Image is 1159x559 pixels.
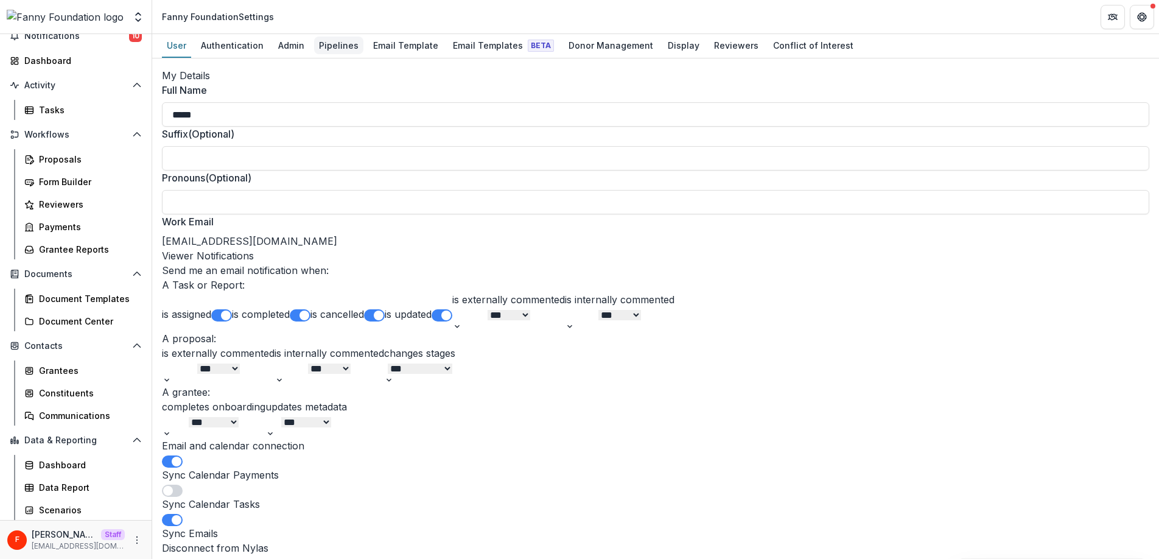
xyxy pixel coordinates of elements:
a: Document Templates [19,289,147,309]
span: Contacts [24,341,127,351]
h3: A Task or Report: [162,278,1149,292]
a: Conflict of Interest [768,34,858,58]
button: Open entity switcher [130,5,147,29]
h3: A grantee: [162,385,1149,399]
p: Sync Emails [162,526,1149,541]
a: Dashboard [19,455,147,475]
div: Fanny [15,536,19,544]
span: 10 [129,30,142,42]
a: Email Template [368,34,443,58]
div: Payments [39,220,137,233]
div: Constituents [39,387,137,399]
div: Proposals [39,153,137,166]
a: Dashboard [5,51,147,71]
div: Donor Management [564,37,658,54]
label: is cancelled [310,308,364,320]
span: Workflows [24,130,127,140]
a: Payments [19,217,147,237]
div: Conflict of Interest [768,37,858,54]
h2: My Details [162,68,1149,83]
h2: Email and calendar connection [162,438,1149,453]
a: Grantee Reports [19,239,147,259]
div: Dashboard [39,459,137,471]
h3: A proposal: [162,331,1149,346]
span: (Optional) [188,128,234,140]
span: Send me an email notification when: [162,264,329,276]
a: Admin [273,34,309,58]
span: Documents [24,269,127,279]
div: Grantee Reports [39,243,137,256]
div: User [162,37,191,54]
a: Grantees [19,360,147,381]
button: Open Activity [5,76,147,95]
a: Reviewers [709,34,763,58]
div: Email Template [368,37,443,54]
p: Staff [101,529,125,540]
label: is updated [385,308,432,320]
div: Form Builder [39,175,137,188]
span: Suffix [162,128,188,140]
label: is internally commented [275,347,384,359]
div: Admin [273,37,309,54]
button: Open Contacts [5,336,147,356]
span: Notifications [24,31,129,41]
a: Display [663,34,704,58]
button: More [130,533,144,547]
div: Document Center [39,315,137,328]
span: Activity [24,80,127,91]
label: updates metadata [265,401,347,413]
span: (Optional) [205,172,251,184]
a: Data Report [19,477,147,497]
label: is externally commented [162,347,275,359]
div: Data Report [39,481,137,494]
div: Communications [39,409,137,422]
a: Pipelines [314,34,363,58]
div: [EMAIL_ADDRESS][DOMAIN_NAME] [162,214,1149,248]
span: Full Name [162,84,207,96]
div: Grantees [39,364,137,377]
span: Work Email [162,216,214,228]
span: Pronouns [162,172,205,184]
div: Display [663,37,704,54]
p: [PERSON_NAME] [32,528,96,541]
div: Scenarios [39,504,137,516]
button: Get Help [1130,5,1154,29]
h2: Viewer Notifications [162,248,1149,263]
a: Form Builder [19,172,147,192]
a: User [162,34,191,58]
button: Disconnect from Nylas [162,541,268,555]
label: changes stages [384,347,455,359]
span: Beta [528,40,554,52]
button: Open Documents [5,264,147,284]
div: Reviewers [709,37,763,54]
div: Email Templates [448,37,559,54]
label: is internally commented [565,294,674,306]
div: Reviewers [39,198,137,211]
div: Fanny Foundation Settings [162,10,274,23]
span: Data & Reporting [24,435,127,446]
div: Dashboard [24,54,137,67]
a: Scenarios [19,500,147,520]
p: Sync Calendar Tasks [162,497,1149,512]
p: Sync Calendar Payments [162,468,1149,482]
nav: breadcrumb [157,8,279,26]
a: Donor Management [564,34,658,58]
div: Document Templates [39,292,137,305]
label: is completed [232,308,290,320]
button: Notifications10 [5,26,147,46]
a: Authentication [196,34,268,58]
a: Proposals [19,149,147,169]
a: Tasks [19,100,147,120]
p: [EMAIL_ADDRESS][DOMAIN_NAME] [32,541,125,552]
button: Open Data & Reporting [5,431,147,450]
label: is assigned [162,308,211,320]
button: Open Workflows [5,125,147,144]
button: Partners [1101,5,1125,29]
div: Pipelines [314,37,363,54]
div: Authentication [196,37,268,54]
label: completes onboarding [162,401,265,413]
label: is externally commented [452,294,565,306]
img: Fanny Foundation logo [7,10,124,24]
div: Tasks [39,104,137,116]
a: Reviewers [19,194,147,214]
